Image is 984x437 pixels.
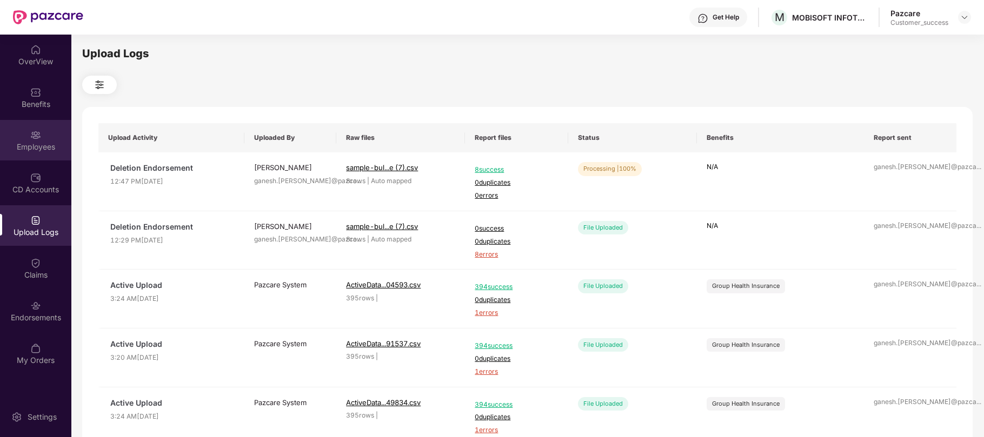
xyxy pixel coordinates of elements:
[346,163,418,172] span: sample-bul...e (7).csv
[475,341,558,351] span: 394 success
[976,339,981,347] span: ...
[568,123,697,152] th: Status
[98,123,244,152] th: Upload Activity
[707,162,855,172] p: N/A
[976,163,981,171] span: ...
[697,13,708,24] img: svg+xml;base64,PHN2ZyBpZD0iSGVscC0zMngzMiIgeG1sbnM9Imh0dHA6Ly93d3cudzMub3JnLzIwMDAvc3ZnIiB3aWR0aD...
[976,398,981,406] span: ...
[110,279,235,291] span: Active Upload
[475,250,558,260] span: 8 errors
[874,221,947,231] div: ganesh.[PERSON_NAME]@pazca
[367,177,369,185] span: |
[376,411,378,419] span: |
[336,123,465,152] th: Raw files
[30,87,41,98] img: svg+xml;base64,PHN2ZyBpZD0iQmVuZWZpdHMiIHhtbG5zPSJodHRwOi8vd3d3LnczLm9yZy8yMDAwL3N2ZyIgd2lkdGg9Ij...
[475,295,558,305] span: 0 duplicates
[24,412,60,422] div: Settings
[874,397,947,407] div: ganesh.[PERSON_NAME]@pazca
[578,397,628,411] div: File Uploaded
[475,400,558,410] span: 394 success
[346,398,421,407] span: ActiveData...49834.csv
[346,411,374,419] span: 395 rows
[30,300,41,311] img: svg+xml;base64,PHN2ZyBpZD0iRW5kb3JzZW1lbnRzIiB4bWxucz0iaHR0cDovL3d3dy53My5vcmcvMjAwMC9zdmciIHdpZH...
[578,162,642,176] div: Processing
[475,282,558,292] span: 394 success
[475,354,558,364] span: 0 duplicates
[110,294,235,304] span: 3:24 AM[DATE]
[475,412,558,422] span: 0 duplicates
[874,338,947,348] div: ganesh.[PERSON_NAME]@pazca
[82,45,973,62] div: Upload Logs
[578,338,628,352] div: File Uploaded
[376,294,378,302] span: |
[254,221,327,232] div: [PERSON_NAME]
[110,236,235,246] span: 12:29 PM[DATE]
[346,235,365,243] span: 8 rows
[475,425,558,435] span: 1 errors
[367,235,369,243] span: |
[346,339,421,348] span: ActiveData...91537.csv
[346,177,365,185] span: 8 rows
[30,215,41,226] img: svg+xml;base64,PHN2ZyBpZD0iVXBsb2FkX0xvZ3MiIGRhdGEtbmFtZT0iVXBsb2FkIExvZ3MiIHhtbG5zPSJodHRwOi8vd3...
[475,224,558,234] span: 0 success
[475,308,558,318] span: 1 errors
[110,353,235,363] span: 3:20 AM[DATE]
[346,222,418,231] span: sample-bul...e (7).csv
[254,162,327,173] div: [PERSON_NAME]
[712,281,780,291] div: Group Health Insurance
[30,44,41,55] img: svg+xml;base64,PHN2ZyBpZD0iSG9tZSIgeG1sbnM9Imh0dHA6Ly93d3cudzMub3JnLzIwMDAvc3ZnIiB3aWR0aD0iMjAiIG...
[960,13,969,22] img: svg+xml;base64,PHN2ZyBpZD0iRHJvcGRvd24tMzJ4MzIiIHhtbG5zPSJodHRwOi8vd3d3LnczLm9yZy8yMDAwL3N2ZyIgd2...
[976,221,981,230] span: ...
[110,177,235,187] span: 12:47 PM[DATE]
[712,399,780,408] div: Group Health Insurance
[346,352,374,360] span: 395 rows
[578,221,628,234] div: File Uploaded
[874,279,947,290] div: ganesh.[PERSON_NAME]@pazca
[254,176,327,186] div: ganesh.[PERSON_NAME]@pazca
[110,221,235,233] span: Deletion Endorsement
[244,123,337,152] th: Uploaded By
[110,412,235,422] span: 3:24 AM[DATE]
[792,12,868,23] div: MOBISOFT INFOTECH PRIVATE LIMITED
[475,165,558,175] span: 8 success
[874,162,947,172] div: ganesh.[PERSON_NAME]@pazca
[254,234,327,245] div: ganesh.[PERSON_NAME]@pazca
[578,279,628,293] div: File Uploaded
[346,294,374,302] span: 395 rows
[254,338,327,349] div: Pazcare System
[890,18,948,27] div: Customer_success
[254,279,327,290] div: Pazcare System
[890,8,948,18] div: Pazcare
[30,258,41,268] img: svg+xml;base64,PHN2ZyBpZD0iQ2xhaW0iIHhtbG5zPSJodHRwOi8vd3d3LnczLm9yZy8yMDAwL3N2ZyIgd2lkdGg9IjIwIi...
[712,340,780,349] div: Group Health Insurance
[110,397,235,409] span: Active Upload
[11,412,22,422] img: svg+xml;base64,PHN2ZyBpZD0iU2V0dGluZy0yMHgyMCIgeG1sbnM9Imh0dHA6Ly93d3cudzMub3JnLzIwMDAvc3ZnIiB3aW...
[376,352,378,360] span: |
[713,13,739,22] div: Get Help
[864,123,956,152] th: Report sent
[465,123,568,152] th: Report files
[697,123,865,152] th: Benefits
[346,280,421,289] span: ActiveData...04593.csv
[254,397,327,408] div: Pazcare System
[475,178,558,188] span: 0 duplicates
[475,367,558,377] span: 1 errors
[976,280,981,288] span: ...
[110,162,235,174] span: Deletion Endorsement
[475,237,558,247] span: 0 duplicates
[30,130,41,140] img: svg+xml;base64,PHN2ZyBpZD0iRW1wbG95ZWVzIiB4bWxucz0iaHR0cDovL3d3dy53My5vcmcvMjAwMC9zdmciIHdpZHRoPS...
[371,235,411,243] span: Auto mapped
[707,221,855,231] p: N/A
[30,343,41,354] img: svg+xml;base64,PHN2ZyBpZD0iTXlfT3JkZXJzIiBkYXRhLW5hbWU9Ik15IE9yZGVycyIgeG1sbnM9Imh0dHA6Ly93d3cudz...
[617,165,636,172] span: | 100%
[110,338,235,350] span: Active Upload
[30,172,41,183] img: svg+xml;base64,PHN2ZyBpZD0iQ0RfQWNjb3VudHMiIGRhdGEtbmFtZT0iQ0QgQWNjb3VudHMiIHhtbG5zPSJodHRwOi8vd3...
[371,177,411,185] span: Auto mapped
[775,11,784,24] span: M
[475,191,558,201] span: 0 errors
[13,10,83,24] img: New Pazcare Logo
[93,78,106,91] img: svg+xml;base64,PHN2ZyB4bWxucz0iaHR0cDovL3d3dy53My5vcmcvMjAwMC9zdmciIHdpZHRoPSIyNCIgaGVpZ2h0PSIyNC...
